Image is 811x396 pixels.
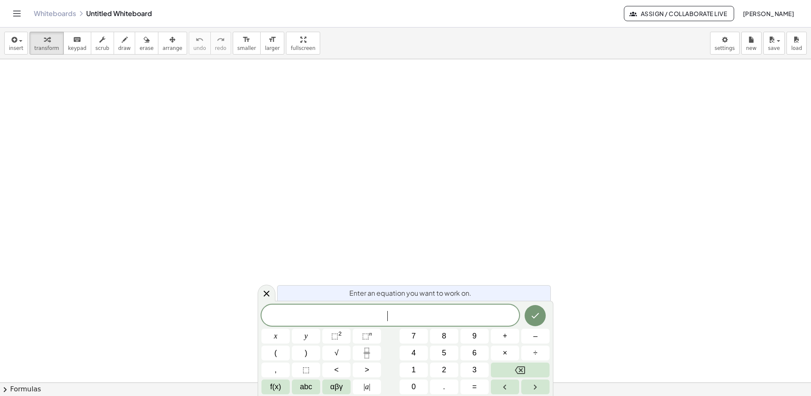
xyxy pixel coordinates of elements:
[322,346,351,360] button: Square root
[274,330,278,342] span: x
[715,45,735,51] span: settings
[292,379,320,394] button: Alphabet
[268,35,276,45] i: format_size
[400,379,428,394] button: 0
[472,381,477,393] span: =
[338,330,342,337] sup: 2
[763,32,785,55] button: save
[286,32,320,55] button: fullscreen
[233,32,261,55] button: format_sizesmaller
[521,379,550,394] button: Right arrow
[460,379,489,394] button: Equals
[261,346,290,360] button: (
[305,330,308,342] span: y
[114,32,136,55] button: draw
[631,10,727,17] span: Assign / Collaborate Live
[430,329,458,344] button: 8
[369,382,370,391] span: |
[189,32,211,55] button: undoundo
[353,379,381,394] button: Absolute value
[292,363,320,377] button: Placeholder
[260,32,284,55] button: format_sizelarger
[364,382,365,391] span: |
[118,45,131,51] span: draw
[261,379,290,394] button: Functions
[400,346,428,360] button: 4
[460,363,489,377] button: 3
[270,381,281,393] span: f(x)
[291,45,315,51] span: fullscreen
[334,364,339,376] span: <
[349,288,471,298] span: Enter an equation you want to work on.
[139,45,153,51] span: erase
[387,311,392,321] span: ​
[400,363,428,377] button: 1
[743,10,794,17] span: [PERSON_NAME]
[237,45,256,51] span: smaller
[193,45,206,51] span: undo
[624,6,734,21] button: Assign / Collaborate Live
[322,363,351,377] button: Less than
[261,329,290,344] button: x
[533,347,538,359] span: ÷
[331,332,338,340] span: ⬚
[30,32,64,55] button: transform
[275,347,277,359] span: (
[746,45,757,51] span: new
[68,45,87,51] span: keypad
[525,305,546,326] button: Done
[411,381,416,393] span: 0
[265,45,280,51] span: larger
[491,363,550,377] button: Backspace
[736,6,801,21] button: [PERSON_NAME]
[196,35,204,45] i: undo
[9,45,23,51] span: insert
[460,329,489,344] button: 9
[210,32,231,55] button: redoredo
[73,35,81,45] i: keyboard
[300,381,312,393] span: abc
[521,329,550,344] button: Minus
[34,45,59,51] span: transform
[503,347,507,359] span: ×
[217,35,225,45] i: redo
[275,364,277,376] span: ,
[768,45,780,51] span: save
[242,35,250,45] i: format_size
[430,379,458,394] button: .
[791,45,802,51] span: load
[460,346,489,360] button: 6
[353,329,381,344] button: Superscript
[261,363,290,377] button: ,
[411,364,416,376] span: 1
[521,346,550,360] button: Divide
[491,346,519,360] button: Times
[158,32,187,55] button: arrange
[10,7,24,20] button: Toggle navigation
[322,329,351,344] button: Squared
[305,347,308,359] span: )
[335,347,339,359] span: √
[710,32,740,55] button: settings
[787,32,807,55] button: load
[442,347,446,359] span: 5
[411,347,416,359] span: 4
[163,45,182,51] span: arrange
[533,330,537,342] span: –
[491,379,519,394] button: Left arrow
[292,329,320,344] button: y
[503,330,507,342] span: +
[430,346,458,360] button: 5
[353,346,381,360] button: Fraction
[322,379,351,394] button: Greek alphabet
[63,32,91,55] button: keyboardkeypad
[330,381,343,393] span: αβγ
[400,329,428,344] button: 7
[292,346,320,360] button: )
[302,364,310,376] span: ⬚
[365,364,369,376] span: >
[741,32,762,55] button: new
[353,363,381,377] button: Greater than
[34,9,76,18] a: Whiteboards
[472,347,476,359] span: 6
